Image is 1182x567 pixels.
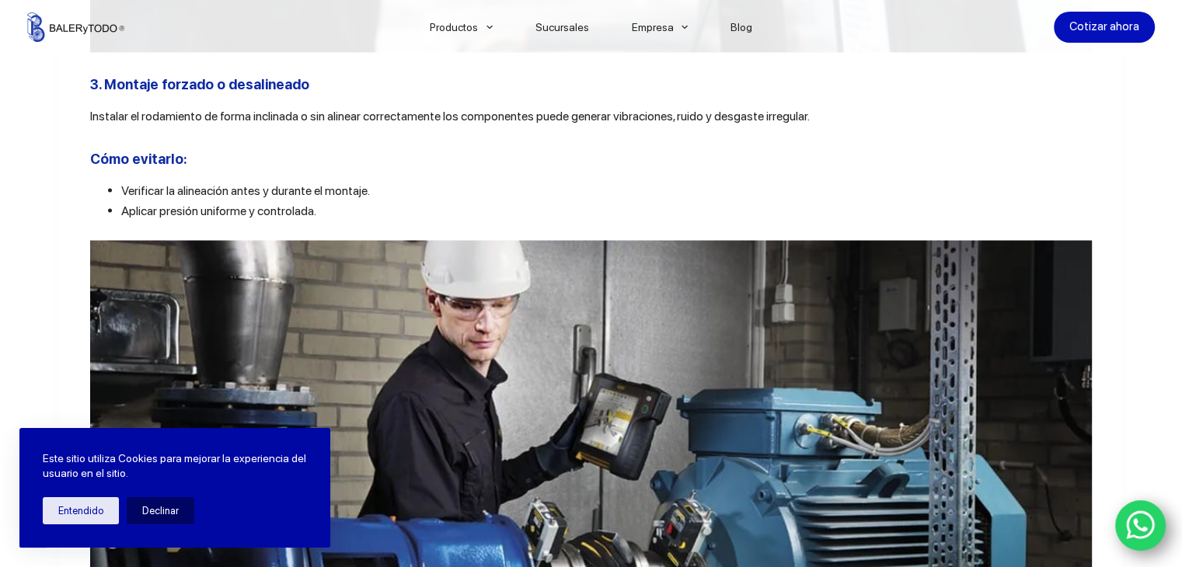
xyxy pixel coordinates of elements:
[43,497,119,524] button: Entendido
[90,108,810,123] span: Instalar el rodamiento de forma inclinada o sin alinear correctamente los componentes puede gener...
[1054,12,1155,43] a: Cotizar ahora
[90,150,187,166] b: Cómo evitarlo:
[43,451,307,482] p: Este sitio utiliza Cookies para mejorar la experiencia del usuario en el sitio.
[121,183,370,197] span: Verificar la alineación antes y durante el montaje.
[127,497,194,524] button: Declinar
[27,12,124,42] img: Balerytodo
[90,75,309,92] b: 3. Montaje forzado o desalineado
[1115,500,1166,551] a: WhatsApp
[121,203,316,217] span: Aplicar presión uniforme y controlada.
